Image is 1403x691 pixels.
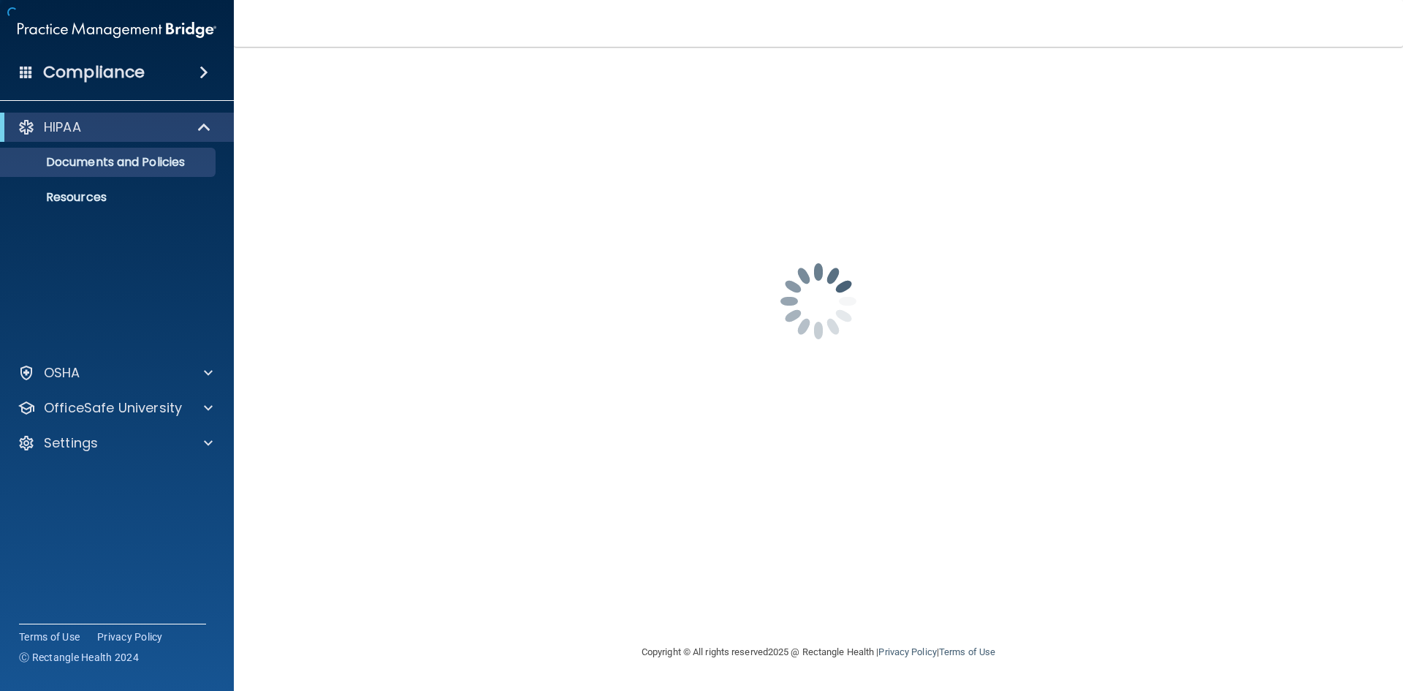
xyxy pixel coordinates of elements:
[18,15,216,45] img: PMB logo
[44,364,80,382] p: OSHA
[43,62,145,83] h4: Compliance
[19,650,139,665] span: Ⓒ Rectangle Health 2024
[552,629,1085,676] div: Copyright © All rights reserved 2025 @ Rectangle Health | |
[19,630,80,644] a: Terms of Use
[44,399,182,417] p: OfficeSafe University
[939,646,995,657] a: Terms of Use
[18,434,213,452] a: Settings
[18,399,213,417] a: OfficeSafe University
[18,364,213,382] a: OSHA
[878,646,936,657] a: Privacy Policy
[745,228,891,374] img: spinner.e123f6fc.gif
[44,434,98,452] p: Settings
[97,630,163,644] a: Privacy Policy
[1150,587,1385,646] iframe: Drift Widget Chat Controller
[44,118,81,136] p: HIPAA
[18,118,212,136] a: HIPAA
[9,155,209,170] p: Documents and Policies
[9,190,209,205] p: Resources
